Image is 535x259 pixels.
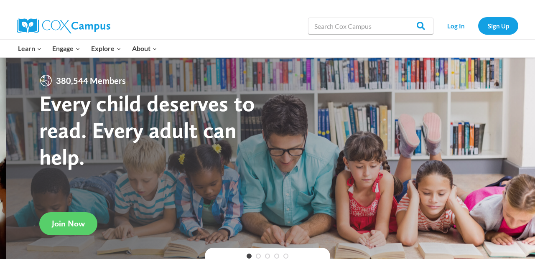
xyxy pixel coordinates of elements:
a: 1 [247,254,252,259]
input: Search Cox Campus [308,18,433,34]
a: 5 [283,254,288,259]
a: Join Now [39,212,97,235]
strong: Every child deserves to read. Every adult can help. [39,90,255,170]
a: Sign Up [478,17,518,34]
span: Learn [18,43,42,54]
a: 3 [265,254,270,259]
nav: Secondary Navigation [438,17,518,34]
nav: Primary Navigation [13,40,162,57]
a: 2 [256,254,261,259]
span: Engage [52,43,80,54]
img: Cox Campus [17,18,110,33]
a: 4 [274,254,279,259]
span: Join Now [52,218,85,229]
span: 380,544 Members [53,74,129,87]
a: Log In [438,17,474,34]
span: About [132,43,157,54]
span: Explore [91,43,121,54]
